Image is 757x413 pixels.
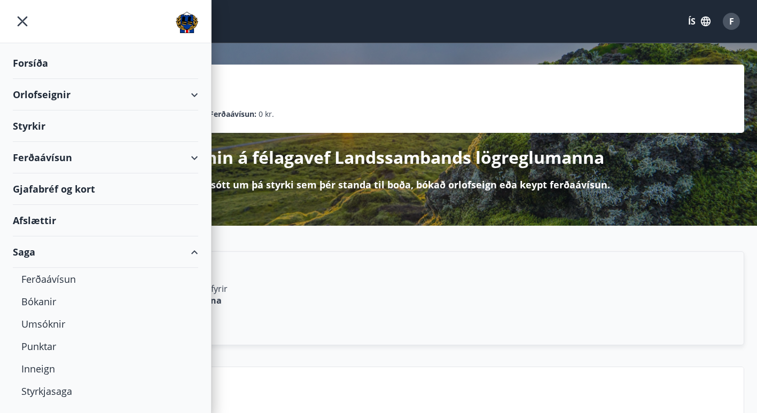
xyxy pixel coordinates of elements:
p: Hér getur þú sótt um þá styrki sem þér standa til boða, bókað orlofseign eða keypt ferðaávísun. [147,178,610,192]
div: Orlofseignir [13,79,198,110]
span: F [729,15,734,27]
div: Styrkir [13,110,198,142]
div: Bókanir [21,290,190,313]
div: Umsóknir [21,313,190,335]
div: Afslættir [13,205,198,236]
p: Ferðaávísun : [209,108,256,120]
div: Ferðaávísun [21,268,190,290]
div: Gjafabréf og kort [13,173,198,205]
button: menu [13,12,32,31]
div: Inneign [21,358,190,380]
button: ÍS [682,12,716,31]
div: Punktar [21,335,190,358]
button: F [719,9,744,34]
p: Velkomin á félagavef Landssambands lögreglumanna [153,146,604,169]
p: Næstu helgi [91,394,735,412]
div: Saga [13,236,198,268]
img: union_logo [176,12,198,33]
div: Forsíða [13,47,198,79]
div: Ferðaávísun [13,142,198,173]
span: 0 kr. [259,108,274,120]
div: Styrkjasaga [21,380,190,402]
